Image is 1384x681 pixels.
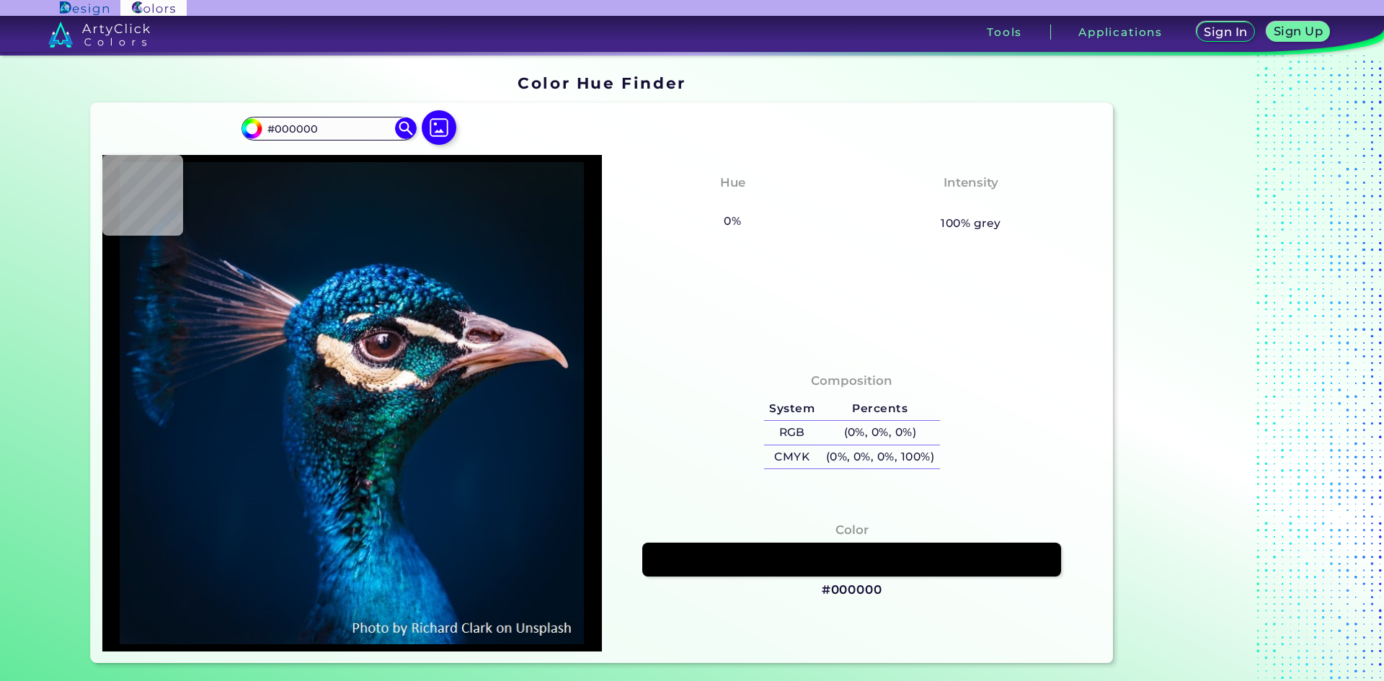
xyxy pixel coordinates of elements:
[811,370,892,391] h4: Composition
[1206,27,1246,37] h5: Sign In
[518,72,686,94] h1: Color Hue Finder
[720,172,745,193] h4: Hue
[60,1,108,15] img: ArtyClick Design logo
[944,172,998,193] h4: Intensity
[719,212,747,231] h5: 0%
[1276,26,1321,37] h5: Sign Up
[1078,27,1163,37] h3: Applications
[835,520,869,540] h4: Color
[709,195,757,212] h3: None
[262,119,396,138] input: type color..
[820,445,940,469] h5: (0%, 0%, 0%, 100%)
[48,22,150,48] img: logo_artyclick_colors_white.svg
[820,397,940,421] h5: Percents
[1269,23,1326,41] a: Sign Up
[764,445,820,469] h5: CMYK
[110,162,595,644] img: img_pavlin.jpg
[946,195,995,212] h3: None
[820,421,940,445] h5: (0%, 0%, 0%)
[987,27,1022,37] h3: Tools
[422,110,456,145] img: icon picture
[941,214,1001,233] h5: 100% grey
[764,397,820,421] h5: System
[395,117,417,139] img: icon search
[1199,23,1252,41] a: Sign In
[764,421,820,445] h5: RGB
[822,582,882,599] h3: #000000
